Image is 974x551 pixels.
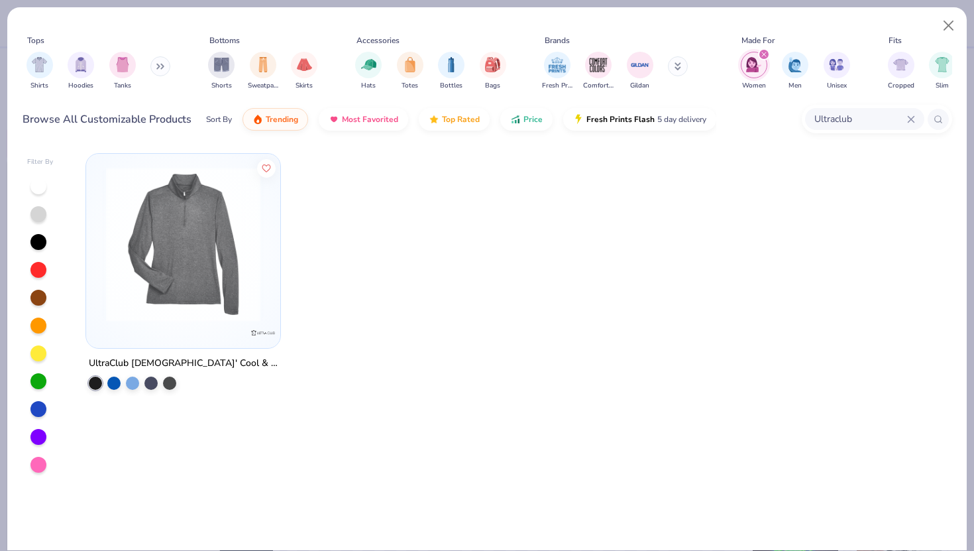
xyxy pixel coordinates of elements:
button: filter button [542,52,572,91]
img: Bags Image [485,57,500,72]
div: filter for Cropped [888,52,914,91]
div: Browse All Customizable Products [23,111,191,127]
div: filter for Shorts [208,52,235,91]
div: filter for Sweatpants [248,52,278,91]
button: filter button [741,52,767,91]
button: filter button [480,52,506,91]
img: Slim Image [935,57,949,72]
img: Hats Image [361,57,376,72]
span: Fresh Prints [542,81,572,91]
span: Totes [402,81,418,91]
span: Skirts [296,81,313,91]
img: Fresh Prints Image [547,55,567,75]
img: Tanks Image [115,57,130,72]
img: flash.gif [573,114,584,125]
img: Cropped Image [893,57,908,72]
div: filter for Bags [480,52,506,91]
div: filter for Totes [397,52,423,91]
img: TopRated.gif [429,114,439,125]
div: filter for Women [741,52,767,91]
div: filter for Hoodies [68,52,94,91]
button: filter button [248,52,278,91]
div: filter for Gildan [627,52,653,91]
span: Tanks [114,81,131,91]
span: Top Rated [442,114,480,125]
div: Made For [741,34,775,46]
div: Filter By [27,157,54,167]
img: Shirts Image [32,57,47,72]
div: Accessories [356,34,400,46]
div: filter for Comfort Colors [583,52,614,91]
button: filter button [27,52,53,91]
div: filter for Shirts [27,52,53,91]
img: trending.gif [252,114,263,125]
img: Sweatpants Image [256,57,270,72]
span: 5 day delivery [657,112,706,127]
span: Men [788,81,802,91]
div: Brands [545,34,570,46]
input: Try "T-Shirt" [813,111,907,127]
img: Skirts Image [297,57,312,72]
button: filter button [824,52,850,91]
span: Hats [361,81,376,91]
div: Fits [889,34,902,46]
span: Unisex [827,81,847,91]
button: Trending [243,108,308,131]
span: Bottles [440,81,462,91]
span: Bags [485,81,500,91]
button: Close [936,13,961,38]
span: Comfort Colors [583,81,614,91]
div: filter for Men [782,52,808,91]
div: UltraClub [DEMOGRAPHIC_DATA]' Cool & Dry Heathered Performance Quarter-Zip [89,355,278,372]
img: Shorts Image [214,57,229,72]
button: Fresh Prints Flash5 day delivery [563,108,716,131]
div: Sort By [206,113,232,125]
button: Like [257,158,276,177]
span: Shorts [211,81,232,91]
div: filter for Hats [355,52,382,91]
div: filter for Slim [929,52,955,91]
div: Bottoms [209,34,240,46]
div: filter for Skirts [291,52,317,91]
img: Unisex Image [829,57,844,72]
span: Fresh Prints Flash [586,114,655,125]
button: filter button [68,52,94,91]
div: Tops [27,34,44,46]
button: filter button [929,52,955,91]
div: filter for Bottles [438,52,464,91]
button: filter button [583,52,614,91]
img: UltraClub logo [250,320,277,346]
span: Sweatpants [248,81,278,91]
img: Gildan Image [630,55,650,75]
span: Women [742,81,766,91]
img: 7a0c405d-8b6a-41b8-b254-ac61b348a88d [99,167,267,322]
span: Hoodies [68,81,93,91]
button: filter button [782,52,808,91]
button: Top Rated [419,108,490,131]
button: filter button [208,52,235,91]
button: filter button [355,52,382,91]
button: filter button [291,52,317,91]
span: Price [523,114,543,125]
button: filter button [438,52,464,91]
div: filter for Fresh Prints [542,52,572,91]
img: Men Image [788,57,802,72]
button: Price [500,108,553,131]
button: filter button [888,52,914,91]
span: Cropped [888,81,914,91]
div: filter for Tanks [109,52,136,91]
img: most_fav.gif [329,114,339,125]
button: filter button [397,52,423,91]
img: Comfort Colors Image [588,55,608,75]
span: Gildan [630,81,649,91]
button: filter button [109,52,136,91]
img: Bottles Image [444,57,459,72]
span: Most Favorited [342,114,398,125]
img: Women Image [746,57,761,72]
span: Shirts [30,81,48,91]
img: Totes Image [403,57,417,72]
button: filter button [627,52,653,91]
span: Trending [266,114,298,125]
div: filter for Unisex [824,52,850,91]
img: Hoodies Image [74,57,88,72]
